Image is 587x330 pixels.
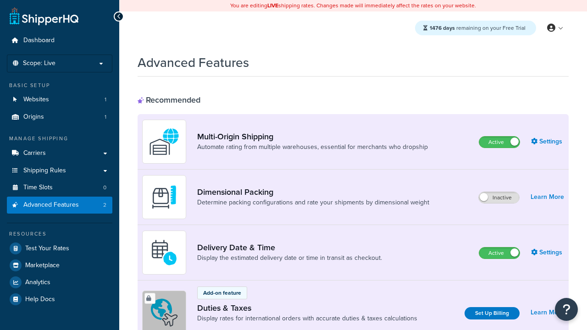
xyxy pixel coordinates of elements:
[148,236,180,269] img: gfkeb5ejjkALwAAAABJRU5ErkJggg==
[7,109,112,126] li: Origins
[465,307,520,319] a: Set Up Billing
[531,191,564,203] a: Learn More
[197,132,428,142] a: Multi-Origin Shipping
[25,245,69,253] span: Test Your Rates
[7,32,112,49] a: Dashboard
[7,240,112,257] a: Test Your Rates
[105,96,106,104] span: 1
[23,184,53,192] span: Time Slots
[479,137,520,148] label: Active
[138,95,200,105] div: Recommended
[103,184,106,192] span: 0
[7,274,112,291] a: Analytics
[7,91,112,108] a: Websites1
[148,126,180,158] img: WatD5o0RtDAAAAAElFTkSuQmCC
[531,306,564,319] a: Learn More
[197,303,417,313] a: Duties & Taxes
[23,113,44,121] span: Origins
[23,37,55,44] span: Dashboard
[103,201,106,209] span: 2
[23,201,79,209] span: Advanced Features
[430,24,455,32] strong: 1476 days
[197,187,429,197] a: Dimensional Packing
[7,197,112,214] a: Advanced Features2
[197,253,382,263] a: Display the estimated delivery date or time in transit as checkout.
[25,279,50,286] span: Analytics
[7,91,112,108] li: Websites
[138,54,249,71] h1: Advanced Features
[7,109,112,126] a: Origins1
[479,192,519,203] label: Inactive
[203,289,241,297] p: Add-on feature
[7,291,112,308] a: Help Docs
[531,246,564,259] a: Settings
[7,179,112,196] li: Time Slots
[7,162,112,179] a: Shipping Rules
[7,179,112,196] a: Time Slots0
[479,247,520,258] label: Active
[25,296,55,303] span: Help Docs
[23,167,66,175] span: Shipping Rules
[105,113,106,121] span: 1
[197,198,429,207] a: Determine packing configurations and rate your shipments by dimensional weight
[23,96,49,104] span: Websites
[7,197,112,214] li: Advanced Features
[267,1,278,10] b: LIVE
[555,298,578,321] button: Open Resource Center
[7,135,112,143] div: Manage Shipping
[7,257,112,274] a: Marketplace
[23,60,55,67] span: Scope: Live
[197,314,417,323] a: Display rates for international orders with accurate duties & taxes calculations
[25,262,60,269] span: Marketplace
[430,24,526,32] span: remaining on your Free Trial
[197,242,382,253] a: Delivery Date & Time
[531,135,564,148] a: Settings
[23,149,46,157] span: Carriers
[7,82,112,89] div: Basic Setup
[148,181,180,213] img: DTVBYsAAAAAASUVORK5CYII=
[7,230,112,238] div: Resources
[197,143,428,152] a: Automate rating from multiple warehouses, essential for merchants who dropship
[7,145,112,162] a: Carriers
